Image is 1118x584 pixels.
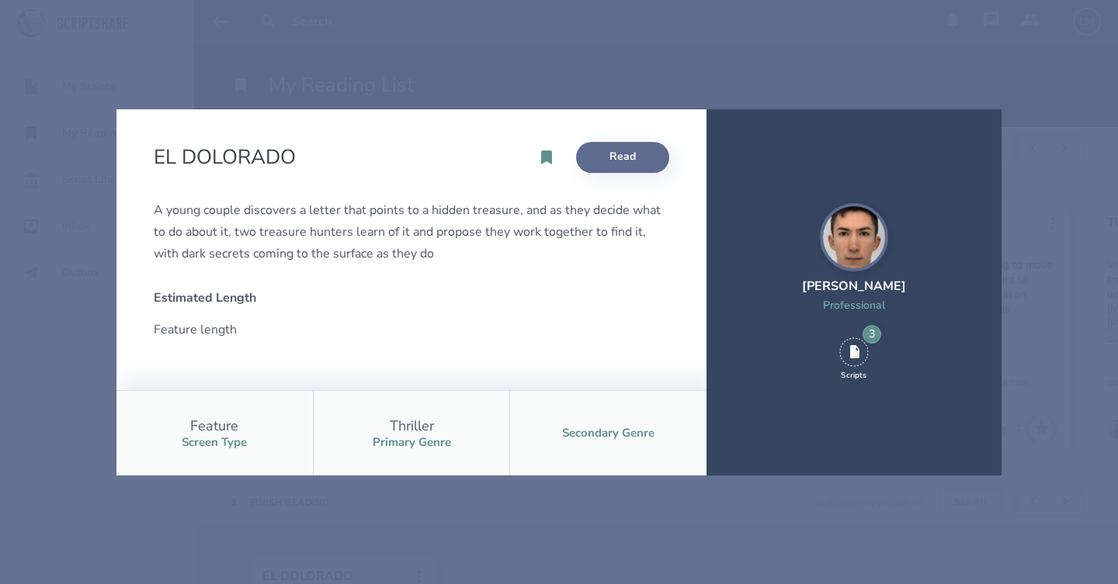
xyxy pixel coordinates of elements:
img: user_1756948650-crop.jpg [820,203,888,271]
div: Secondary Genre [562,426,654,441]
div: 3 [863,325,881,344]
div: 3 Scripts [839,337,869,381]
a: [PERSON_NAME]Professional [802,203,906,331]
div: Thriller [390,416,434,435]
div: [PERSON_NAME] [802,278,906,295]
h2: EL DOLORADO [154,143,302,171]
div: Professional [802,298,906,313]
div: Feature length [154,319,399,340]
div: Screen Type [182,435,247,450]
div: Primary Genre [373,435,451,450]
a: Read [576,142,669,173]
div: Scripts [841,370,866,381]
div: A young couple discovers a letter that points to a hidden treasure, and as they decide what to do... [154,199,669,264]
div: Feature [190,416,238,435]
div: Estimated Length [154,289,399,306]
